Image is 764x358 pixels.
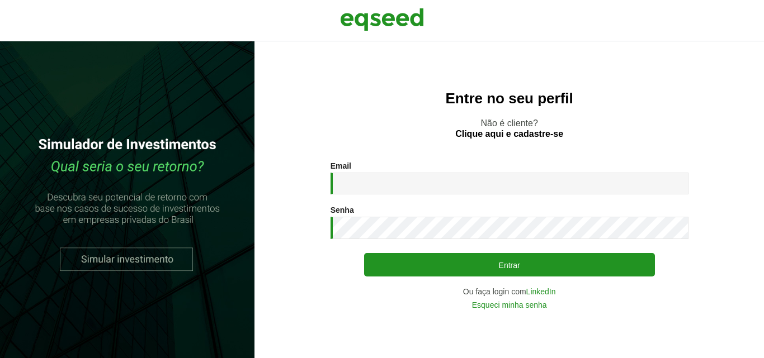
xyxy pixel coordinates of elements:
[340,6,424,34] img: EqSeed Logo
[331,162,351,170] label: Email
[331,206,354,214] label: Senha
[277,90,742,107] h2: Entre no seu perfil
[277,118,742,139] p: Não é cliente?
[455,130,563,139] a: Clique aqui e cadastre-se
[472,301,547,309] a: Esqueci minha senha
[364,253,655,276] button: Entrar
[526,288,556,295] a: LinkedIn
[331,288,688,295] div: Ou faça login com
